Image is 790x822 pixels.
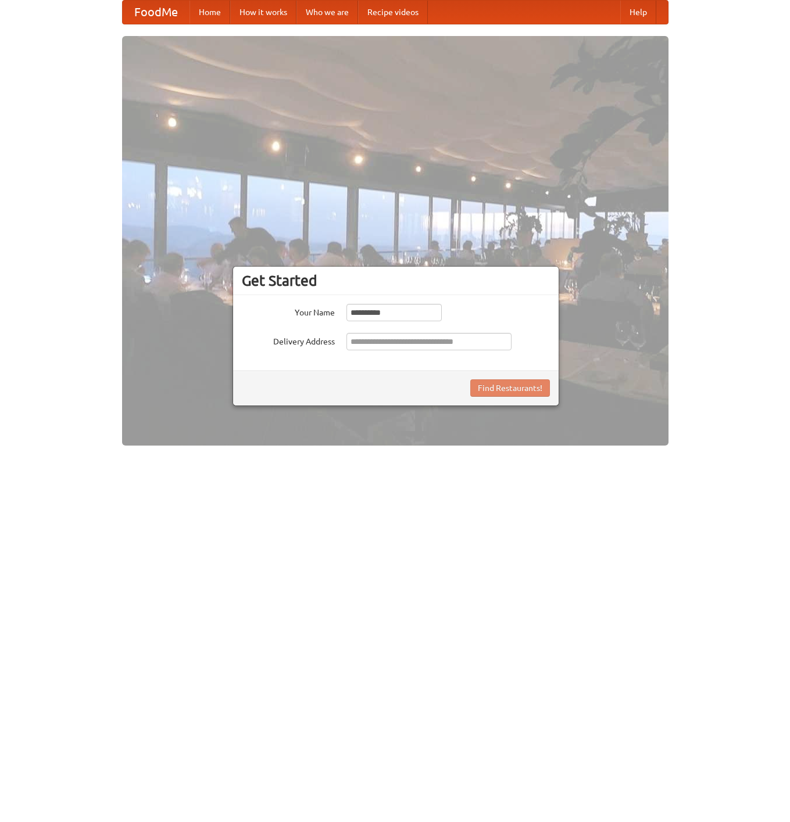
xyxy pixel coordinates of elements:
[242,272,550,289] h3: Get Started
[358,1,428,24] a: Recipe videos
[190,1,230,24] a: Home
[123,1,190,24] a: FoodMe
[242,333,335,347] label: Delivery Address
[242,304,335,318] label: Your Name
[470,379,550,397] button: Find Restaurants!
[230,1,296,24] a: How it works
[620,1,656,24] a: Help
[296,1,358,24] a: Who we are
